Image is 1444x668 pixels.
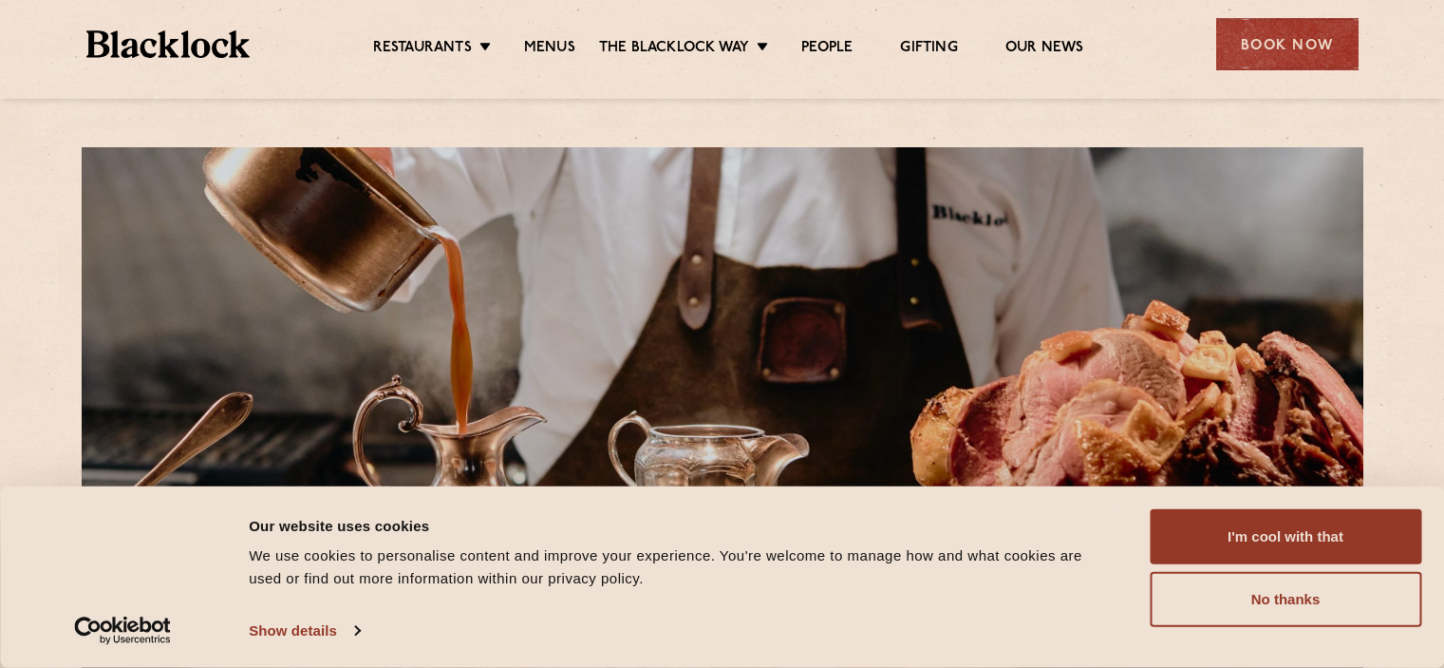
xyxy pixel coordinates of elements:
[86,30,251,58] img: BL_Textured_Logo-footer-cropped.svg
[801,39,853,60] a: People
[1150,509,1421,564] button: I'm cool with that
[599,39,749,60] a: The Blacklock Way
[373,39,472,60] a: Restaurants
[249,617,359,645] a: Show details
[249,514,1107,537] div: Our website uses cookies
[40,617,206,645] a: Usercentrics Cookiebot - opens in a new window
[1005,39,1084,60] a: Our News
[1150,572,1421,627] button: No thanks
[1216,18,1359,70] div: Book Now
[249,544,1107,590] div: We use cookies to personalise content and improve your experience. You're welcome to manage how a...
[900,39,957,60] a: Gifting
[524,39,575,60] a: Menus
